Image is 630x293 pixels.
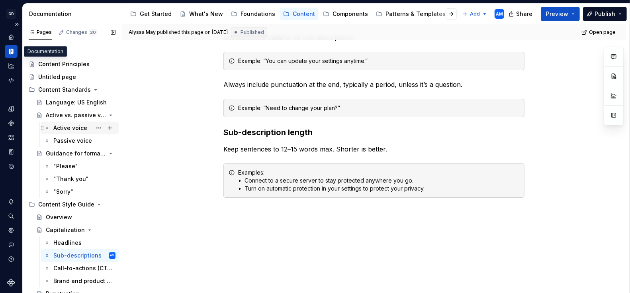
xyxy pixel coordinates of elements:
[470,11,480,17] span: Add
[41,134,119,147] a: Passive voice
[41,275,119,287] a: Brand and product names
[127,6,458,22] div: Page tree
[223,127,524,138] h3: Sub-description length
[140,10,172,18] div: Get Started
[583,7,627,21] button: Publish
[46,111,106,119] div: Active vs. passive voice
[7,279,15,287] svg: Supernova Logo
[25,71,119,83] a: Untitled page
[41,122,119,134] a: Active voice
[24,46,67,57] div: Documentation
[53,188,73,196] div: "Sorry"
[53,239,82,247] div: Headlines
[546,10,568,18] span: Preview
[5,117,18,130] a: Components
[385,10,446,18] div: Patterns & Templates
[241,10,275,18] div: Foundations
[228,8,278,20] a: Foundations
[5,160,18,173] a: Data sources
[5,74,18,87] a: Code automation
[589,29,616,35] span: Open page
[11,19,22,30] button: Expand sidebar
[35,46,45,52] span: Add
[293,10,315,18] div: Content
[29,29,52,35] div: Pages
[223,144,524,154] p: Keep sentences to 12–15 words max. Shorter is better.
[579,27,619,38] a: Open page
[53,137,92,145] div: Passive voice
[66,29,97,35] div: Changes
[5,146,18,158] a: Storybook stories
[5,195,18,208] button: Notifications
[46,149,106,157] div: Guidance for formal terms
[53,162,78,170] div: "Please"
[38,73,76,81] div: Untitled page
[38,201,94,208] div: Content Style Guide
[46,98,107,106] div: Language: US English
[280,8,318,20] a: Content
[53,277,114,285] div: Brand and product names
[53,264,114,272] div: Call-to-actions (CTAs)
[46,226,85,234] div: Capitalization
[5,59,18,72] a: Analytics
[541,7,580,21] button: Preview
[46,213,72,221] div: Overview
[89,29,97,35] span: 20
[189,10,223,18] div: What's New
[53,252,102,260] div: Sub-descriptions
[29,10,119,18] div: Documentation
[460,8,490,20] button: Add
[33,211,119,224] a: Overview
[41,185,119,198] a: "Sorry"
[496,11,503,17] div: AM
[505,7,538,21] button: Share
[176,8,226,20] a: What's New
[5,131,18,144] a: Assets
[33,96,119,109] a: Language: US English
[5,210,18,222] button: Search ⌘K
[5,102,18,115] a: Design tokens
[53,124,87,132] div: Active voice
[5,45,18,58] a: Documentation
[25,198,119,211] div: Content Style Guide
[238,169,519,193] div: Examples: • Connect to a secure server to stay protected anywhere you go. • Turn on automatic pro...
[238,57,519,65] div: Example: “You can update your settings anytime.”
[41,236,119,249] a: Headlines
[38,60,90,68] div: Content Principles
[33,224,119,236] a: Capitalization
[6,9,16,19] div: GD
[41,173,119,185] a: "Thank you"
[373,8,449,20] a: Patterns & Templates
[241,29,264,35] span: Published
[5,224,18,237] a: Settings
[38,86,91,94] div: Content Standards
[2,5,21,22] button: GD
[595,10,615,18] span: Publish
[41,160,119,173] a: "Please"
[129,29,156,35] span: Alyssa May
[25,43,55,55] button: Add
[110,252,115,260] div: AM
[127,8,175,20] a: Get Started
[223,80,524,89] p: Always include punctuation at the end, typically a period, unless it’s a question.
[5,238,18,251] button: Contact support
[5,31,18,43] a: Home
[41,249,119,262] a: Sub-descriptionsAM
[53,175,89,183] div: "Thank you"
[41,262,119,275] a: Call-to-actions (CTAs)
[33,109,119,122] a: Active vs. passive voice
[238,104,519,112] div: Example: “Need to change your plan?”
[157,29,228,35] div: published this page on [DATE]
[25,83,119,96] div: Content Standards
